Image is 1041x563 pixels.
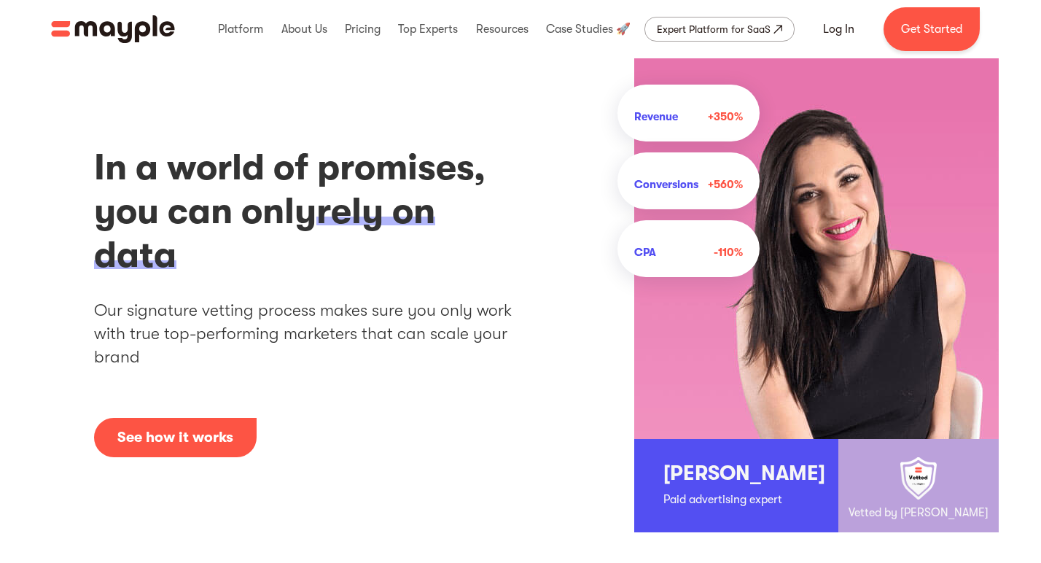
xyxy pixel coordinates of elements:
h3: +350% [708,110,743,123]
h3: -110% [714,246,743,259]
div: About Us [278,6,331,53]
a: open lightbox [94,418,257,457]
div: Vetted by [PERSON_NAME] [849,504,989,522]
span: rely on data [94,190,435,277]
a: home [51,15,175,43]
h2: [PERSON_NAME] [663,462,825,485]
h3: Conversions [634,178,698,191]
div: See how it works [117,429,233,446]
h3: CPA [634,246,656,259]
div: Pricing [341,6,384,53]
h3: +560% [708,178,743,191]
img: Mayple logo [51,15,175,43]
a: Expert Platform for SaaS [644,17,795,42]
h3: Revenue [634,110,678,123]
div: Expert Platform for SaaS [657,20,771,38]
h2: Our signature vetting process makes sure you only work with true top-performing marketers that ca... [94,299,520,370]
div: Platform [214,6,267,53]
div: Top Experts [394,6,461,53]
a: Log In [806,12,872,47]
div: Resources [472,6,532,53]
div: Paid advertising expert [663,491,825,509]
h1: In a world of promises, you can only [94,146,520,277]
a: Get Started [884,7,980,51]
